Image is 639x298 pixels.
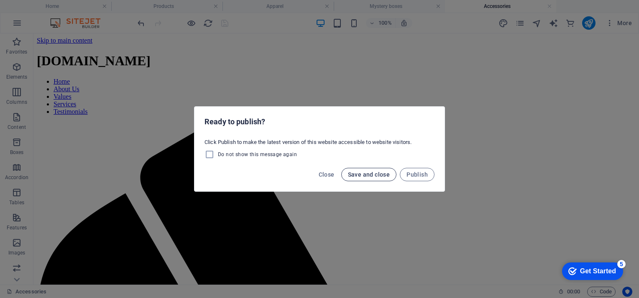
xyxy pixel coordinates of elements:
button: Close [315,168,338,181]
span: Close [319,171,335,178]
h2: Ready to publish? [204,117,435,127]
div: Get Started 5 items remaining, 0% complete [7,4,68,22]
button: Publish [400,168,435,181]
div: Get Started [25,9,61,17]
span: Publish [406,171,428,178]
div: Click Publish to make the latest version of this website accessible to website visitors. [194,135,445,163]
a: Skip to main content [3,3,59,10]
span: Save and close [348,171,390,178]
span: Do not show this message again [218,151,297,158]
div: 5 [62,2,70,10]
button: Save and close [341,168,397,181]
